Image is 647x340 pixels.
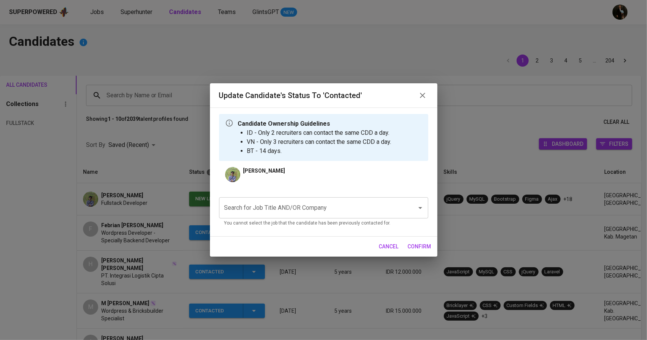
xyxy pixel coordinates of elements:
[247,137,392,147] li: VN - Only 3 recruiters can contact the same CDD a day.
[379,242,399,251] span: cancel
[376,240,402,254] button: cancel
[238,119,392,128] p: Candidate Ownership Guidelines
[243,167,285,175] p: [PERSON_NAME]
[408,242,431,251] span: confirm
[219,89,362,101] h6: Update Candidate's Status to 'Contacted'
[247,147,392,156] li: BT - 14 days.
[225,167,240,182] img: 5447328dc8993fbd82a80319f7b3ee85.jpg
[405,240,434,254] button: confirm
[415,203,426,213] button: Open
[247,128,392,137] li: ID - Only 2 recruiters can contact the same CDD a day.
[224,220,423,227] p: You cannot select the job that the candidate has been previously contacted for.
